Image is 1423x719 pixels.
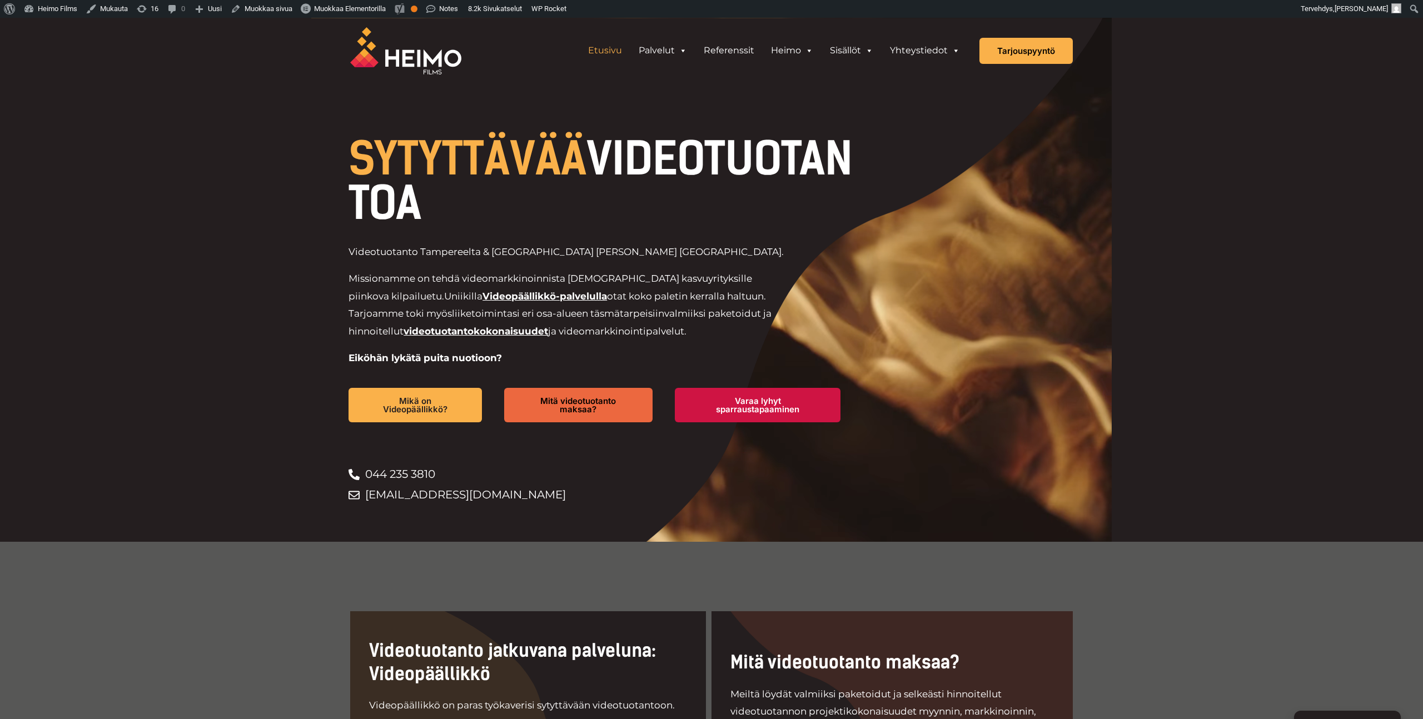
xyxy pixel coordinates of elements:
[349,388,482,422] a: Mikä on Videopäällikkö?
[882,39,968,62] a: Yhteystiedot
[349,485,863,505] a: [EMAIL_ADDRESS][DOMAIN_NAME]
[349,270,787,340] p: Missionamme on tehdä videomarkkinoinnista [DEMOGRAPHIC_DATA] kasvuyrityksille piinkova kilpailuetu.
[362,464,435,485] span: 044 235 3810
[630,39,695,62] a: Palvelut
[349,137,863,226] h1: VIDEOTUOTANTOA
[504,388,653,422] a: Mitä videotuotanto maksaa?
[452,308,664,319] span: liiketoimintasi eri osa-alueen täsmätarpeisiin
[349,308,772,337] span: valmiiksi paketoidut ja hinnoitellut
[404,326,548,337] a: videotuotantokokonaisuudet
[522,397,635,413] span: Mitä videotuotanto maksaa?
[369,640,687,686] h2: Videotuotanto jatkuvana palveluna: Videopäällikkö
[349,243,787,261] p: Videotuotanto Tampereelta & [GEOGRAPHIC_DATA] [PERSON_NAME] [GEOGRAPHIC_DATA].
[350,27,461,74] img: Heimo Filmsin logo
[693,397,823,413] span: Varaa lyhyt sparraustapaaminen
[548,326,686,337] span: ja videomarkkinointipalvelut.
[411,6,417,12] div: OK
[314,4,386,13] span: Muokkaa Elementorilla
[444,291,482,302] span: Uniikilla
[580,39,630,62] a: Etusivu
[695,39,763,62] a: Referenssit
[675,388,840,422] a: Varaa lyhyt sparraustapaaminen
[362,485,566,505] span: [EMAIL_ADDRESS][DOMAIN_NAME]
[349,132,586,186] span: SYTYTTÄVÄÄ
[482,291,607,302] a: Videopäällikkö-palvelulla
[349,464,863,485] a: 044 235 3810
[574,39,974,62] aside: Header Widget 1
[1335,4,1388,13] span: [PERSON_NAME]
[730,651,1054,675] h2: Mitä videotuotanto maksaa?
[763,39,822,62] a: Heimo
[349,352,502,363] strong: Eiköhän lykätä puita nuotioon?
[366,397,464,413] span: Mikä on Videopäällikkö?
[822,39,882,62] a: Sisällöt
[979,38,1073,64] a: Tarjouspyyntö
